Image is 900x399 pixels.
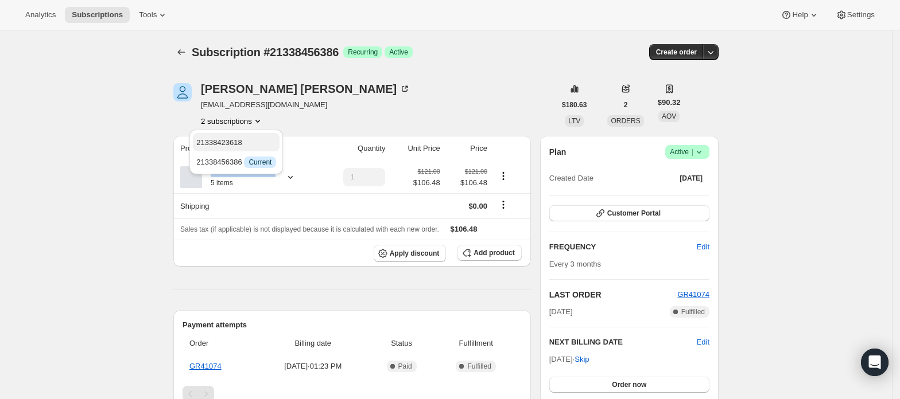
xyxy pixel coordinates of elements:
[697,337,709,348] button: Edit
[677,290,709,299] a: GR41074
[437,338,515,349] span: Fulfillment
[829,7,882,23] button: Settings
[201,83,410,95] div: [PERSON_NAME] [PERSON_NAME]
[617,97,635,113] button: 2
[173,44,189,60] button: Subscriptions
[389,136,443,161] th: Unit Price
[183,319,522,331] h2: Payment attempts
[196,158,276,166] span: 21338456386
[173,83,192,101] span: Stubler Stubler
[681,307,705,316] span: Fulfilled
[193,133,280,151] button: 21338423618
[847,10,875,19] span: Settings
[447,177,487,189] span: $106.48
[549,205,709,221] button: Customer Portal
[260,338,366,349] span: Billing date
[792,10,808,19] span: Help
[568,350,596,369] button: Skip
[444,136,491,161] th: Price
[549,241,697,253] h2: FREQUENCY
[549,355,589,363] span: [DATE] ·
[656,48,697,57] span: Create order
[658,97,681,108] span: $90.32
[861,349,889,376] div: Open Intercom Messenger
[249,158,271,167] span: Current
[467,362,491,371] span: Fulfilled
[680,174,703,183] span: [DATE]
[662,112,676,120] span: AOV
[649,44,704,60] button: Create order
[72,10,123,19] span: Subscriptions
[418,168,440,175] small: $121.00
[474,248,514,257] span: Add product
[670,146,705,158] span: Active
[398,362,412,371] span: Paid
[568,117,580,125] span: LTV
[692,147,693,157] span: |
[389,48,408,57] span: Active
[132,7,175,23] button: Tools
[173,136,321,161] th: Product
[457,245,521,261] button: Add product
[575,354,589,365] span: Skip
[673,170,709,186] button: [DATE]
[451,225,478,233] span: $106.48
[549,377,709,393] button: Order now
[25,10,56,19] span: Analytics
[690,238,716,256] button: Edit
[180,225,439,233] span: Sales tax (if applicable) is not displayed because it is calculated with each new order.
[549,173,593,184] span: Created Date
[189,362,222,370] a: GR41074
[374,245,447,262] button: Apply discount
[192,46,339,58] span: Subscription #21338456386
[549,146,567,158] h2: Plan
[390,249,440,258] span: Apply discount
[373,338,430,349] span: Status
[173,193,321,218] th: Shipping
[465,168,487,175] small: $121.00
[562,100,587,109] span: $180.63
[183,331,257,356] th: Order
[549,260,601,268] span: Every 3 months
[774,7,826,23] button: Help
[555,97,593,113] button: $180.63
[196,138,242,147] span: 21338423618
[18,7,63,23] button: Analytics
[139,10,157,19] span: Tools
[494,170,513,182] button: Product actions
[65,7,130,23] button: Subscriptions
[193,152,280,171] button: 21338456386 InfoCurrent
[348,48,378,57] span: Recurring
[201,115,263,127] button: Product actions
[549,306,573,318] span: [DATE]
[624,100,628,109] span: 2
[549,337,697,348] h2: NEXT BILLING DATE
[677,289,709,300] button: GR41074
[260,361,366,372] span: [DATE] · 01:23 PM
[494,198,513,211] button: Shipping actions
[201,99,410,111] span: [EMAIL_ADDRESS][DOMAIN_NAME]
[468,202,487,210] span: $0.00
[611,117,640,125] span: ORDERS
[607,209,661,218] span: Customer Portal
[697,241,709,253] span: Edit
[612,380,646,389] span: Order now
[413,177,440,189] span: $106.48
[321,136,389,161] th: Quantity
[549,289,678,300] h2: LAST ORDER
